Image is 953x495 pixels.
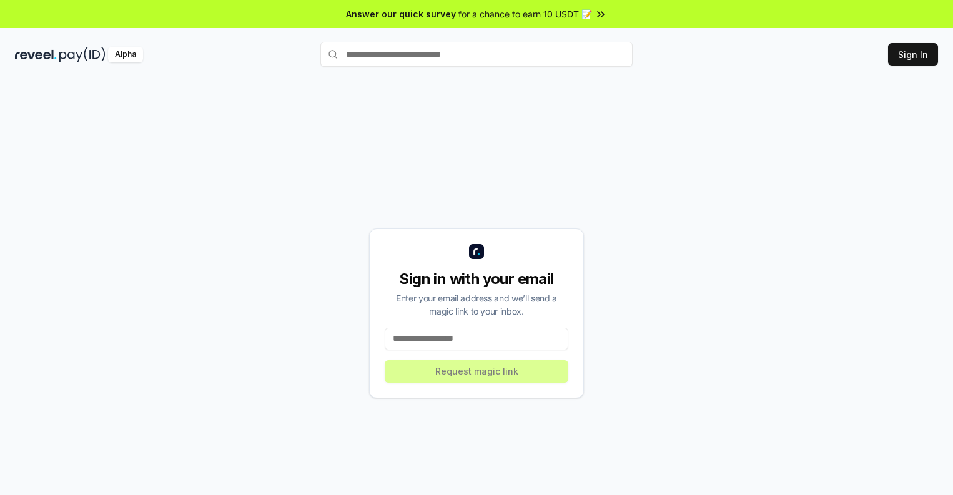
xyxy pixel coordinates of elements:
[469,244,484,259] img: logo_small
[108,47,143,62] div: Alpha
[15,47,57,62] img: reveel_dark
[458,7,592,21] span: for a chance to earn 10 USDT 📝
[385,292,568,318] div: Enter your email address and we’ll send a magic link to your inbox.
[888,43,938,66] button: Sign In
[59,47,106,62] img: pay_id
[385,269,568,289] div: Sign in with your email
[346,7,456,21] span: Answer our quick survey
